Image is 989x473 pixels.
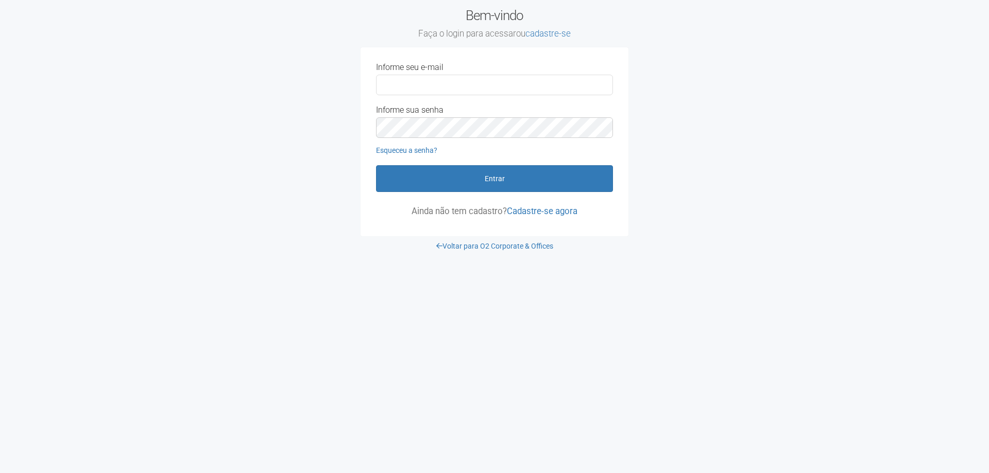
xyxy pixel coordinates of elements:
a: cadastre-se [525,28,571,39]
a: Voltar para O2 Corporate & Offices [436,242,553,250]
button: Entrar [376,165,613,192]
p: Ainda não tem cadastro? [376,206,613,216]
small: Faça o login para acessar [361,28,628,40]
a: Esqueceu a senha? [376,146,437,154]
span: ou [516,28,571,39]
label: Informe sua senha [376,106,444,115]
h2: Bem-vindo [361,8,628,40]
a: Cadastre-se agora [507,206,577,216]
label: Informe seu e-mail [376,63,444,72]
